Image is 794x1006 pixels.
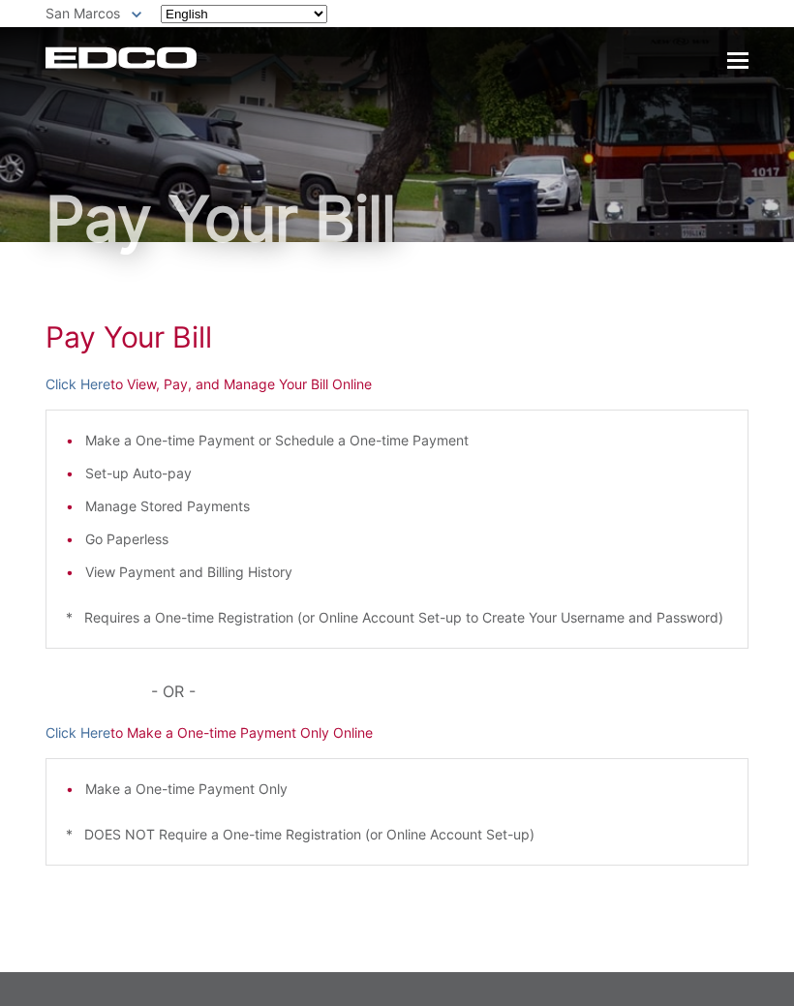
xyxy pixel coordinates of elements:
[85,463,728,484] li: Set-up Auto-pay
[46,374,110,395] a: Click Here
[85,430,728,451] li: Make a One-time Payment or Schedule a One-time Payment
[46,46,199,69] a: EDCD logo. Return to the homepage.
[46,188,748,250] h1: Pay Your Bill
[151,678,748,705] p: - OR -
[66,824,728,845] p: * DOES NOT Require a One-time Registration (or Online Account Set-up)
[46,320,748,354] h1: Pay Your Bill
[46,722,748,744] p: to Make a One-time Payment Only Online
[46,722,110,744] a: Click Here
[85,496,728,517] li: Manage Stored Payments
[85,529,728,550] li: Go Paperless
[85,778,728,800] li: Make a One-time Payment Only
[66,607,728,628] p: * Requires a One-time Registration (or Online Account Set-up to Create Your Username and Password)
[161,5,327,23] select: Select a language
[46,5,120,21] span: San Marcos
[85,562,728,583] li: View Payment and Billing History
[46,374,748,395] p: to View, Pay, and Manage Your Bill Online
